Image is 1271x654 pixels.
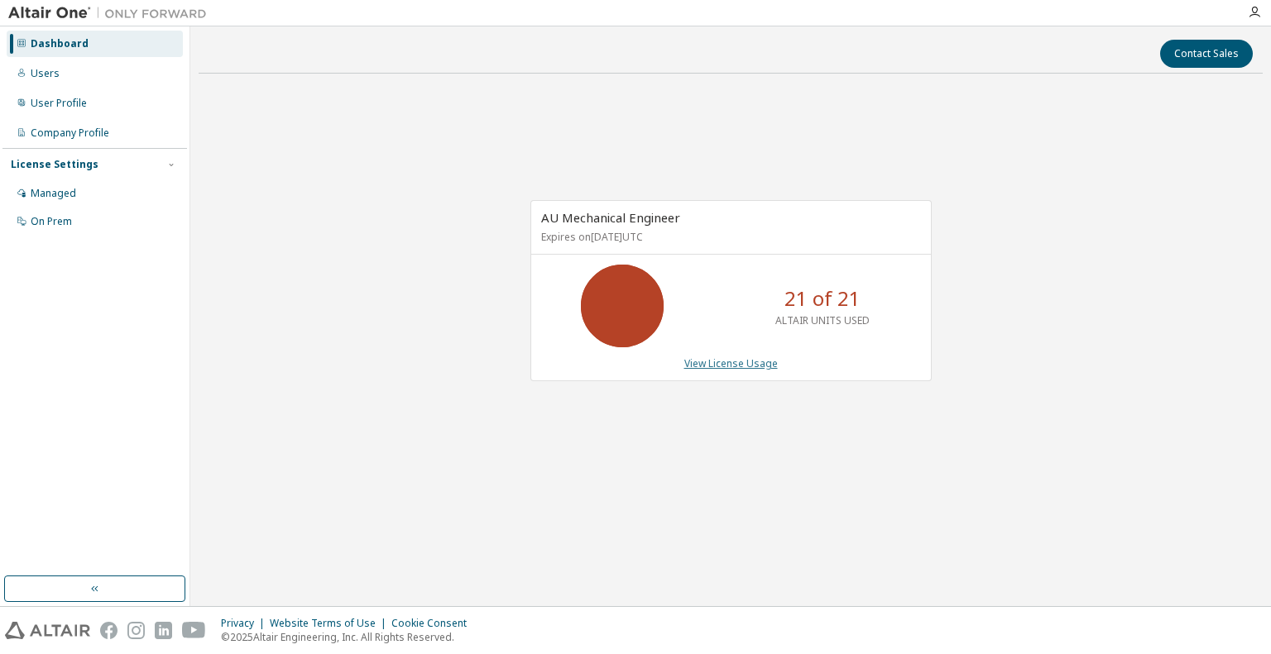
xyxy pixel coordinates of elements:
span: AU Mechanical Engineer [541,209,680,226]
p: 21 of 21 [784,284,861,313]
img: linkedin.svg [155,622,172,639]
button: Contact Sales [1160,40,1253,68]
div: Privacy [221,617,270,630]
div: User Profile [31,97,87,110]
p: Expires on [DATE] UTC [541,230,917,244]
img: instagram.svg [127,622,145,639]
div: Dashboard [31,37,89,50]
div: Website Terms of Use [270,617,391,630]
p: ALTAIR UNITS USED [775,313,870,327]
div: Managed [31,187,76,200]
img: youtube.svg [182,622,206,639]
img: altair_logo.svg [5,622,90,639]
div: Company Profile [31,127,109,140]
img: Altair One [8,5,215,21]
div: On Prem [31,215,72,228]
div: Users [31,67,60,80]
div: License Settings [11,158,98,171]
p: © 2025 Altair Engineering, Inc. All Rights Reserved. [221,630,477,644]
a: View License Usage [684,356,778,370]
img: facebook.svg [100,622,118,639]
div: Cookie Consent [391,617,477,630]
